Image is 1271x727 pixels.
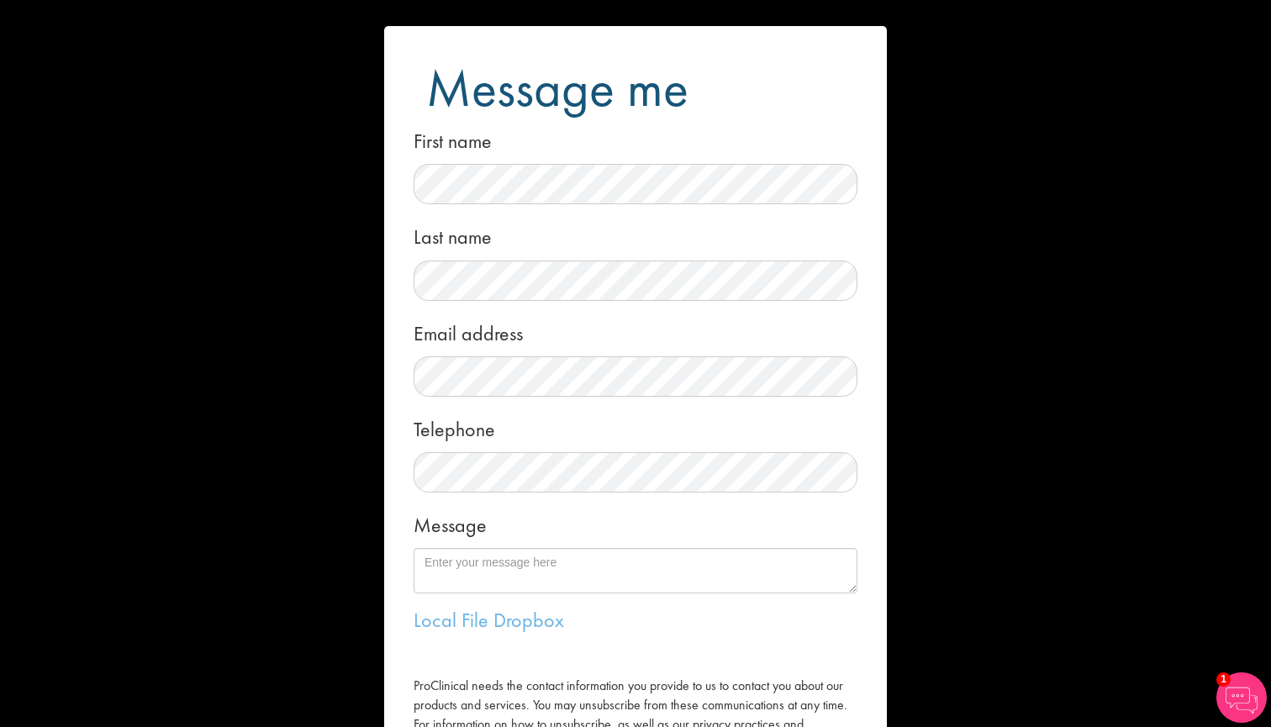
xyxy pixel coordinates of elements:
label: Message [414,505,487,540]
img: Chatbot [1216,672,1267,723]
span: 1 [1216,672,1231,687]
a: Dropbox [493,607,564,633]
label: Email address [414,313,523,348]
a: Local File [414,607,488,633]
label: Last name [414,217,492,251]
label: Telephone [414,409,495,444]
